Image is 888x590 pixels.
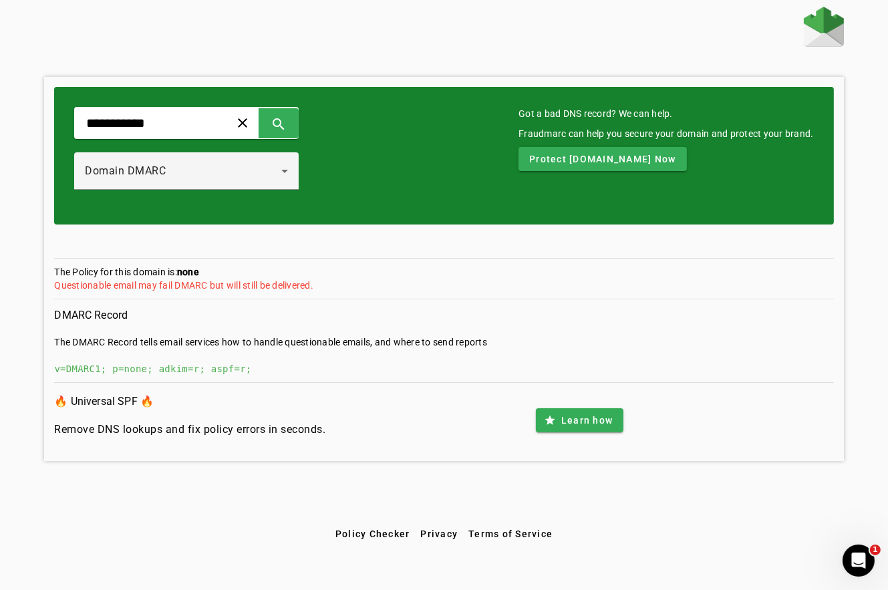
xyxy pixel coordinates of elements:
[54,279,833,292] div: Questionable email may fail DMARC but will still be delivered.
[85,164,166,177] span: Domain DMARC
[468,529,553,539] span: Terms of Service
[536,408,623,432] button: Learn how
[463,522,558,546] button: Terms of Service
[177,267,199,277] strong: none
[54,392,325,411] h3: 🔥 Universal SPF 🔥
[54,265,833,299] section: The Policy for this domain is:
[804,7,844,47] img: Fraudmarc Logo
[804,7,844,50] a: Home
[519,107,813,120] mat-card-title: Got a bad DNS record? We can help.
[330,522,416,546] button: Policy Checker
[561,414,613,427] span: Learn how
[519,127,813,140] div: Fraudmarc can help you secure your domain and protect your brand.
[335,529,410,539] span: Policy Checker
[529,152,676,166] span: Protect [DOMAIN_NAME] Now
[843,545,875,577] iframe: Intercom live chat
[415,522,463,546] button: Privacy
[870,545,881,555] span: 1
[54,362,833,376] div: v=DMARC1; p=none; adkim=r; aspf=r;
[420,529,458,539] span: Privacy
[519,147,686,171] button: Protect [DOMAIN_NAME] Now
[54,335,833,349] div: The DMARC Record tells email services how to handle questionable emails, and where to send reports
[54,306,833,325] h3: DMARC Record
[54,422,325,438] h4: Remove DNS lookups and fix policy errors in seconds.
